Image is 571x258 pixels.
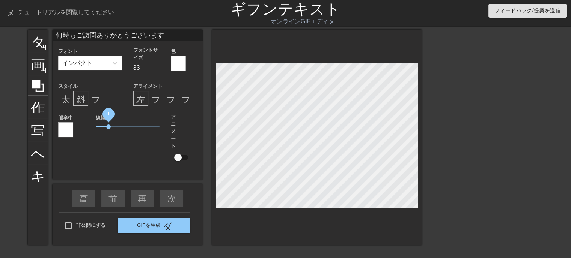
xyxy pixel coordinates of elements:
font: チュートリアルを閲覧してください! [18,9,116,15]
font: 画像 [31,56,59,70]
font: スタイル [58,83,78,89]
font: 次へスキップ [167,193,223,202]
font: キーボード [31,168,103,182]
font: 左揃え [136,94,164,103]
font: 円を追加 [40,66,66,73]
a: ギフンテキスト [230,1,340,17]
font: 前へスキップ [108,193,164,202]
font: フォントサイズ [133,47,158,60]
font: 色 [171,48,176,54]
font: 円を追加 [40,43,66,50]
font: オンラインGIFエディタ [271,18,335,24]
font: フォント [58,48,78,54]
font: ダブルアロー [163,221,219,230]
font: フォーマット_align_right [166,94,330,103]
button: GIFを生成 [118,218,190,233]
font: 非公開にする [76,222,106,228]
font: 脳卒中 [58,115,73,121]
font: 写真サイズを大きく選択 [31,122,190,136]
a: チュートリアルを閲覧してください! [6,7,116,19]
font: メニューブック [6,7,71,16]
font: 再生矢印 [138,193,174,202]
font: 太字形式 [61,94,97,103]
font: インパクト [62,60,92,66]
font: フォーマット_下線 [91,94,174,103]
font: 1 [107,111,110,117]
font: ヘルプ [31,145,75,159]
font: GIFを生成 [137,222,161,228]
font: アニメート [171,114,176,149]
font: フォーマット中央揃え [151,94,244,103]
font: フォーマット整列 [181,94,255,103]
font: タイトル [31,33,89,47]
font: 高速巻き戻し [79,193,134,202]
font: アライメント [133,83,163,89]
font: 作物 [31,99,59,113]
font: 線幅 [96,115,105,121]
button: フィードバック/提案を送信 [488,4,567,18]
font: 斜体形式 [76,94,112,103]
font: フィードバック/提案を送信 [494,7,561,13]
